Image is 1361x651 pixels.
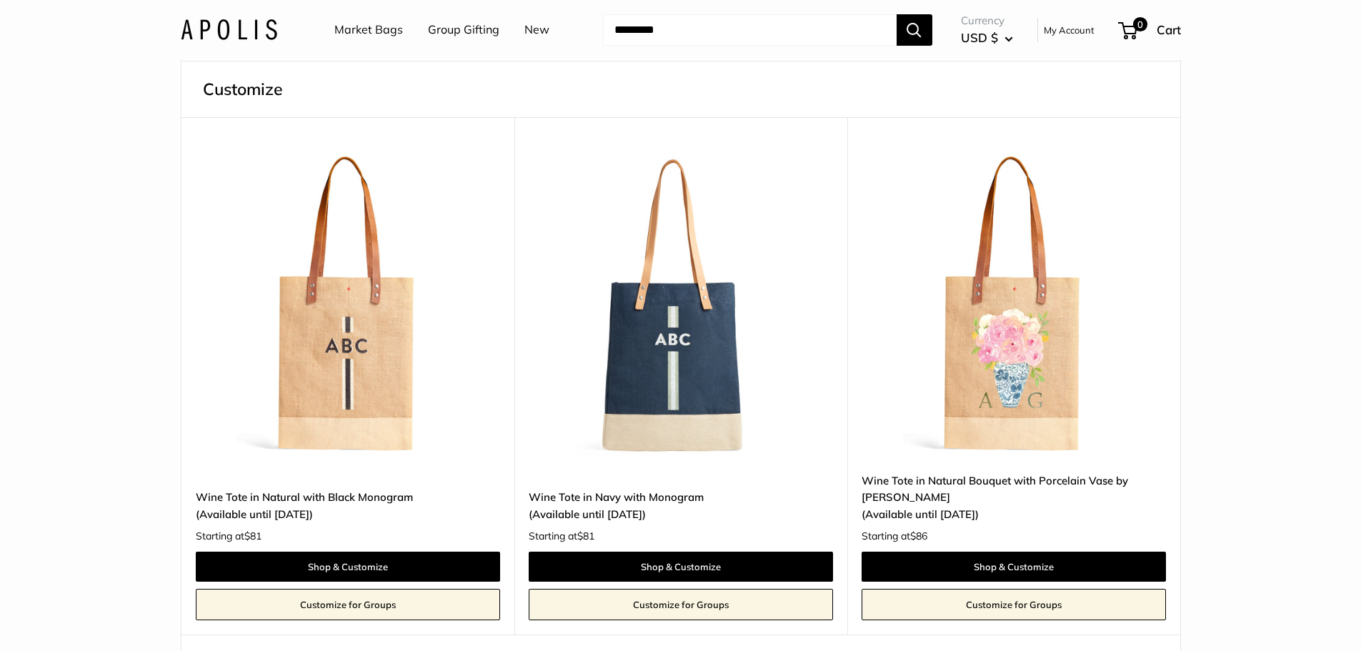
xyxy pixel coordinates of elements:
span: Starting at [529,531,594,541]
span: 0 [1132,17,1147,31]
a: Customize for Groups [196,589,500,620]
span: $81 [577,530,594,542]
a: Shop & Customize [862,552,1166,582]
a: Wine Tote in Natural Bouquet with Porcelain Vase by Amy LogsdonWine Tote in Natural Bouquet with ... [862,154,1166,458]
img: description_Customizable monogram with up to 3 letters. [196,154,500,458]
button: USD $ [961,26,1013,49]
a: 0 Cart [1120,19,1181,41]
span: Currency [961,11,1013,31]
input: Search... [603,14,897,46]
a: Customize for Groups [529,589,833,620]
a: New [524,19,549,41]
a: Market Bags [334,19,403,41]
a: Shop & Customize [196,552,500,582]
span: $86 [910,530,927,542]
img: Wine Tote in Natural Bouquet with Porcelain Vase by Amy Logsdon [862,154,1166,458]
span: USD $ [961,30,998,45]
span: Starting at [862,531,927,541]
img: Apolis [181,19,277,40]
h3: Customize [203,75,1159,103]
span: Starting at [196,531,261,541]
a: Customize for Groups [862,589,1166,620]
a: Wine Tote in Natural Bouquet with Porcelain Vase by [PERSON_NAME](Available until [DATE]) [862,472,1166,522]
a: Wine Tote in Navy with MonogramWine Tote in Navy with Monogram [529,154,833,458]
a: Group Gifting [428,19,499,41]
span: Cart [1157,22,1181,37]
a: Wine Tote in Navy with Monogram(Available until [DATE]) [529,489,833,522]
img: Wine Tote in Navy with Monogram [529,154,833,458]
a: Shop & Customize [529,552,833,582]
a: description_Customizable monogram with up to 3 letters.Wine Tote in Natural with Black Monogram [196,154,500,458]
button: Search [897,14,932,46]
a: Wine Tote in Natural with Black Monogram(Available until [DATE]) [196,489,500,522]
a: My Account [1044,21,1095,39]
span: $81 [244,530,261,542]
